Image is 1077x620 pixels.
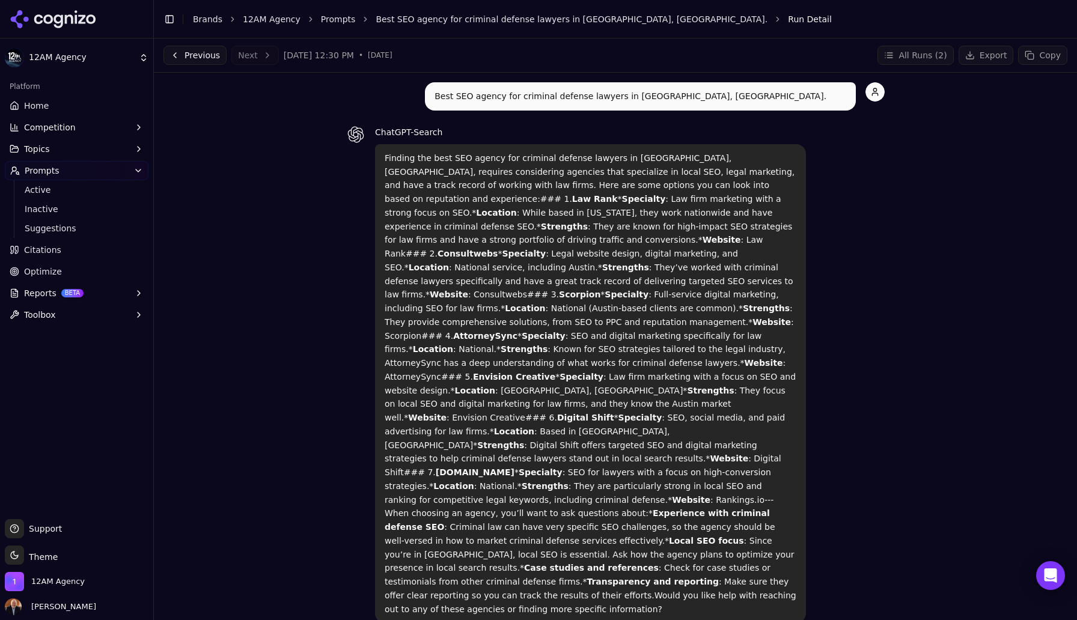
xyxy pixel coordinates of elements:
button: Previous [163,46,227,65]
strong: Strengths [522,481,569,491]
strong: Law Rank [572,194,618,204]
strong: Local SEO focus [669,536,744,546]
strong: AttorneySync [453,331,517,341]
strong: Specialty [622,194,666,204]
a: Suggestions [20,220,134,237]
strong: Strengths [541,222,588,231]
span: [DATE] [368,50,392,60]
strong: [DOMAIN_NAME] [436,467,514,477]
a: Citations [5,240,148,260]
button: Open user button [5,598,96,615]
div: Platform [5,77,148,96]
button: Prompts [5,161,148,180]
span: • [359,50,363,60]
span: Support [24,523,62,535]
a: Prompts [321,13,356,25]
p: Best SEO agency for criminal defense lawyers in [GEOGRAPHIC_DATA], [GEOGRAPHIC_DATA]. [435,90,846,103]
span: Suggestions [25,222,129,234]
strong: Location [494,427,534,436]
img: 12AM Agency [5,48,24,67]
strong: Specialty [502,249,546,258]
span: [DATE] 12:30 PM [284,49,354,61]
strong: Strengths [477,440,524,450]
a: Active [20,181,134,198]
strong: Specialty [519,467,563,477]
span: 12AM Agency [29,52,134,63]
button: ReportsBETA [5,284,148,303]
strong: Location [476,208,516,217]
strong: Case studies and references [524,563,659,573]
button: Competition [5,118,148,137]
span: Home [24,100,49,112]
strong: Website [710,454,748,463]
strong: Envision Creative [473,372,555,381]
a: Home [5,96,148,115]
strong: Website [430,290,468,299]
span: Active [25,184,129,196]
strong: Website [745,358,783,368]
strong: Specialty [618,413,662,422]
img: Robert Portillo [5,598,22,615]
span: Competition [24,121,76,133]
span: BETA [61,289,84,297]
span: Inactive [25,203,129,215]
span: Theme [24,552,58,562]
strong: Strengths [501,344,548,354]
span: Run Detail [788,13,832,25]
strong: Website [752,317,791,327]
span: Optimize [24,266,62,278]
img: 12AM Agency [5,572,24,591]
button: Copy [1018,46,1067,65]
span: [PERSON_NAME] [26,601,96,612]
button: Toolbox [5,305,148,324]
span: Toolbox [24,309,56,321]
a: Optimize [5,262,148,281]
strong: Website [672,495,710,505]
span: Prompts [25,165,59,177]
span: Topics [24,143,50,155]
strong: Digital Shift [557,413,614,422]
strong: Location [505,303,545,313]
span: Reports [24,287,56,299]
div: Open Intercom Messenger [1036,561,1065,590]
span: 12AM Agency [31,576,85,587]
strong: Strengths [743,303,790,313]
button: Topics [5,139,148,159]
button: Export [959,46,1014,65]
a: Inactive [20,201,134,217]
strong: Location [413,344,453,354]
strong: Consultwebs [438,249,498,258]
span: ChatGPT-Search [375,127,442,137]
strong: Location [433,481,474,491]
button: All Runs (2) [877,46,953,65]
strong: Location [409,263,449,272]
a: Brands [193,14,222,24]
p: Finding the best SEO agency for criminal defense lawyers in [GEOGRAPHIC_DATA], [GEOGRAPHIC_DATA],... [385,151,796,616]
strong: Website [703,235,741,245]
a: Best SEO agency for criminal defense lawyers in [GEOGRAPHIC_DATA], [GEOGRAPHIC_DATA]. [376,13,767,25]
strong: Specialty [560,372,603,381]
strong: Transparency and reporting [587,577,719,586]
button: Open organization switcher [5,572,85,591]
strong: Scorpion [559,290,600,299]
strong: Specialty [522,331,566,341]
strong: Specialty [605,290,648,299]
nav: breadcrumb [193,13,1043,25]
strong: Location [455,386,495,395]
a: 12AM Agency [243,13,301,25]
span: Citations [24,244,61,256]
strong: Strengths [602,263,649,272]
strong: Website [408,413,447,422]
strong: Strengths [687,386,734,395]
